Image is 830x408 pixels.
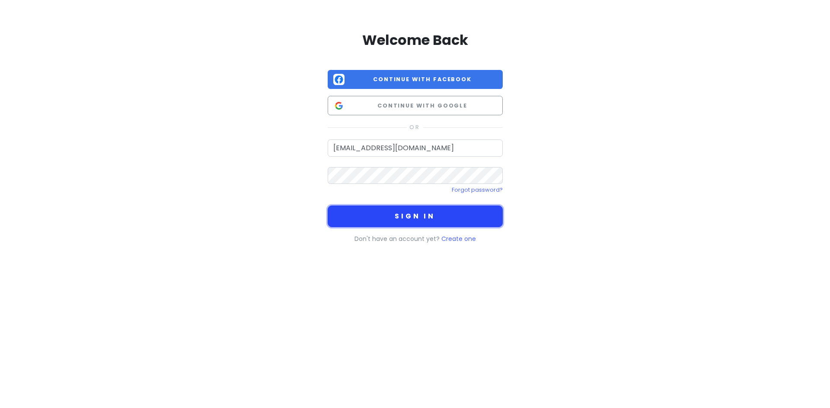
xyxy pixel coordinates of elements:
[328,96,503,115] button: Continue with Google
[333,100,345,111] img: Google logo
[348,75,497,84] span: Continue with Facebook
[452,186,503,193] a: Forgot password?
[348,101,497,110] span: Continue with Google
[328,206,503,227] button: Sign in
[328,70,503,89] button: Continue with Facebook
[328,139,503,157] input: Email Address
[333,74,345,85] img: Facebook logo
[441,234,476,243] a: Create one
[328,31,503,49] h2: Welcome Back
[328,234,503,244] p: Don't have an account yet?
